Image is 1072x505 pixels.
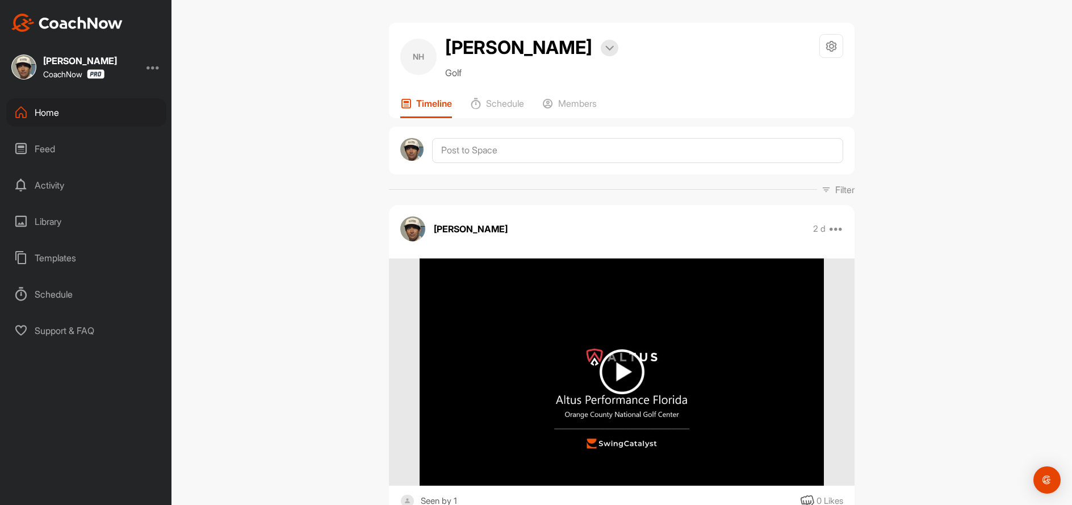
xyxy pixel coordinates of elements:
[434,222,508,236] p: [PERSON_NAME]
[445,34,592,61] h2: [PERSON_NAME]
[600,349,644,394] img: play
[6,316,166,345] div: Support & FAQ
[420,258,823,486] img: media
[6,98,166,127] div: Home
[445,66,618,80] p: Golf
[400,216,425,241] img: avatar
[486,98,524,109] p: Schedule
[6,207,166,236] div: Library
[43,69,104,79] div: CoachNow
[813,223,826,235] p: 2 d
[6,244,166,272] div: Templates
[1033,466,1061,494] div: Open Intercom Messenger
[605,45,614,51] img: arrow-down
[43,56,117,65] div: [PERSON_NAME]
[400,39,437,75] div: NH
[6,135,166,163] div: Feed
[11,55,36,80] img: square_3afb5cdd0af377cb924fcab7a3847f24.jpg
[835,183,855,197] p: Filter
[6,171,166,199] div: Activity
[558,98,597,109] p: Members
[87,69,104,79] img: CoachNow Pro
[400,138,424,161] img: avatar
[416,98,452,109] p: Timeline
[6,280,166,308] div: Schedule
[11,14,123,32] img: CoachNow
